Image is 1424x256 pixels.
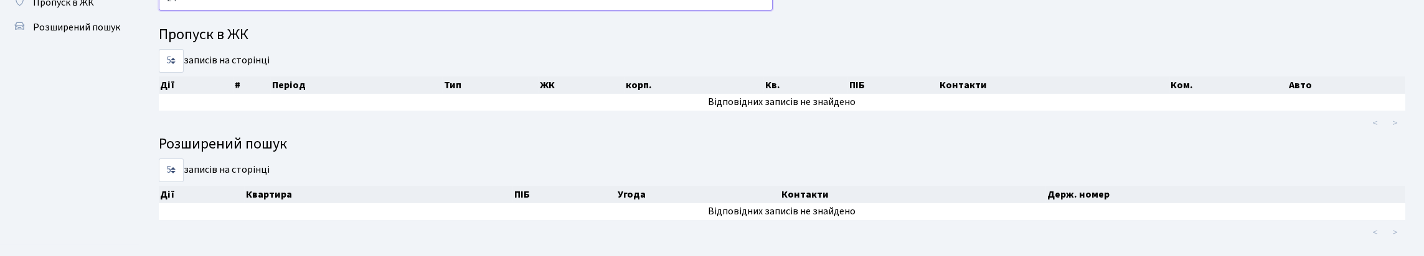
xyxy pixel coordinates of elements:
[1288,76,1406,94] th: Авто
[159,158,184,182] select: записів на сторінці
[513,186,616,203] th: ПІБ
[159,203,1405,220] td: Відповідних записів не знайдено
[938,76,1170,94] th: Контакти
[848,76,938,94] th: ПІБ
[1046,186,1405,203] th: Держ. номер
[159,158,270,182] label: записів на сторінці
[1170,76,1288,94] th: Ком.
[539,76,625,94] th: ЖК
[6,15,131,40] a: Розширений пошук
[159,49,184,73] select: записів на сторінці
[245,186,513,203] th: Квартира
[159,135,1405,153] h4: Розширений пошук
[159,94,1405,111] td: Відповідних записів не знайдено
[616,186,781,203] th: Угода
[780,186,1045,203] th: Контакти
[159,26,1405,44] h4: Пропуск в ЖК
[764,76,848,94] th: Кв.
[271,76,443,94] th: Період
[159,76,233,94] th: Дії
[443,76,538,94] th: Тип
[33,21,120,34] span: Розширений пошук
[625,76,764,94] th: корп.
[159,49,270,73] label: записів на сторінці
[233,76,271,94] th: #
[159,186,245,203] th: Дії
